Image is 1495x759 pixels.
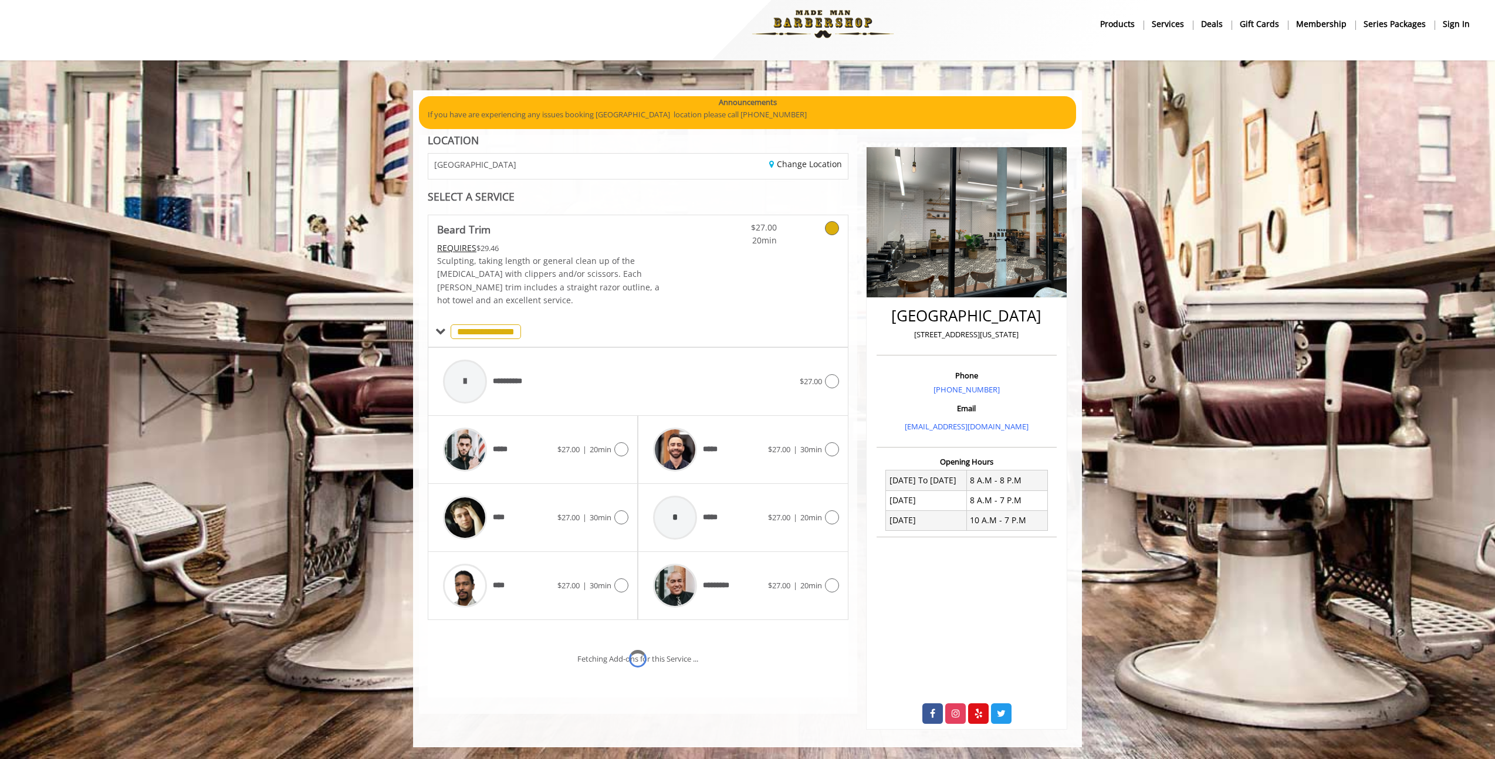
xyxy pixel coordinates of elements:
[1364,18,1426,31] b: Series packages
[583,580,587,591] span: |
[428,109,1067,121] p: If you have are experiencing any issues booking [GEOGRAPHIC_DATA] location please call [PHONE_NUM...
[1443,18,1470,31] b: sign in
[966,510,1047,530] td: 10 A.M - 7 P.M
[800,512,822,523] span: 20min
[428,133,479,147] b: LOCATION
[434,160,516,169] span: [GEOGRAPHIC_DATA]
[905,421,1029,432] a: [EMAIL_ADDRESS][DOMAIN_NAME]
[590,580,611,591] span: 30min
[1240,18,1279,31] b: gift cards
[1232,15,1288,32] a: Gift cardsgift cards
[1193,15,1232,32] a: DealsDeals
[886,490,967,510] td: [DATE]
[769,158,842,170] a: Change Location
[590,512,611,523] span: 30min
[708,221,777,234] span: $27.00
[966,490,1047,510] td: 8 A.M - 7 P.M
[800,444,822,455] span: 30min
[1152,18,1184,31] b: Services
[800,376,822,387] span: $27.00
[557,580,580,591] span: $27.00
[1355,15,1435,32] a: Series packagesSeries packages
[886,510,967,530] td: [DATE]
[428,191,848,202] div: SELECT A SERVICE
[577,653,698,665] div: Fetching Add-ons for this Service ...
[719,96,777,109] b: Announcements
[437,255,673,307] p: Sculpting, taking length or general clean up of the [MEDICAL_DATA] with clippers and/or scissors....
[793,512,797,523] span: |
[886,470,967,490] td: [DATE] To [DATE]
[437,221,491,238] b: Beard Trim
[708,234,777,247] span: 20min
[1100,18,1135,31] b: products
[557,512,580,523] span: $27.00
[768,512,790,523] span: $27.00
[768,580,790,591] span: $27.00
[880,371,1054,380] h3: Phone
[1435,15,1478,32] a: sign insign in
[1201,18,1223,31] b: Deals
[1288,15,1355,32] a: MembershipMembership
[557,444,580,455] span: $27.00
[1296,18,1347,31] b: Membership
[793,444,797,455] span: |
[437,242,476,253] span: This service needs some Advance to be paid before we block your appointment
[966,470,1047,490] td: 8 A.M - 8 P.M
[880,404,1054,412] h3: Email
[793,580,797,591] span: |
[880,307,1054,324] h2: [GEOGRAPHIC_DATA]
[880,328,1054,341] p: [STREET_ADDRESS][US_STATE]
[590,444,611,455] span: 20min
[933,384,1000,395] a: [PHONE_NUMBER]
[583,512,587,523] span: |
[768,444,790,455] span: $27.00
[437,242,673,255] div: $29.46
[583,444,587,455] span: |
[800,580,822,591] span: 20min
[1144,15,1193,32] a: ServicesServices
[1092,15,1144,32] a: Productsproducts
[877,458,1057,466] h3: Opening Hours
